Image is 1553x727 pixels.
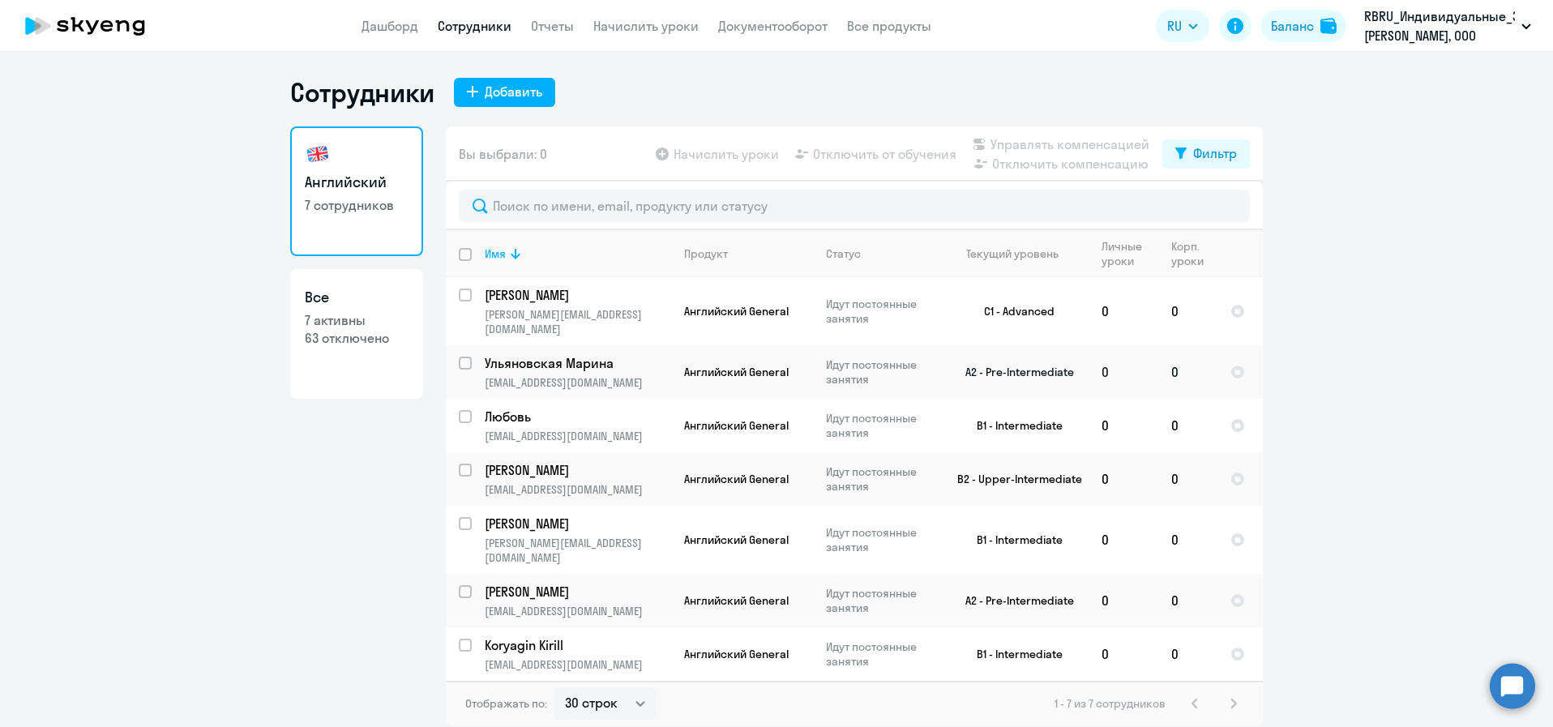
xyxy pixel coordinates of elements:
td: 0 [1158,399,1217,452]
td: B1 - Intermediate [938,627,1089,681]
td: 0 [1158,574,1217,627]
a: Ульяновская Марина [485,354,670,372]
span: Английский General [684,304,789,319]
div: Корп. уроки [1171,239,1206,268]
p: Любовь [485,408,668,426]
span: Отображать по: [465,696,547,711]
p: Идут постоянные занятия [826,586,937,615]
div: Фильтр [1193,143,1237,163]
span: Английский General [684,472,789,486]
div: Имя [485,246,670,261]
p: Идут постоянные занятия [826,411,937,440]
td: 0 [1089,506,1158,574]
a: [PERSON_NAME] [485,583,670,601]
td: B2 - Upper-Intermediate [938,452,1089,506]
span: Английский General [684,365,789,379]
p: Идут постоянные занятия [826,464,937,494]
p: 7 активны [305,311,409,329]
span: Английский General [684,418,789,433]
div: Добавить [485,82,542,101]
p: [PERSON_NAME][EMAIL_ADDRESS][DOMAIN_NAME] [485,536,670,565]
img: english [305,141,331,167]
a: Английский7 сотрудников [290,126,423,256]
div: Статус [826,246,861,261]
p: [PERSON_NAME] [485,515,668,532]
a: Отчеты [531,18,574,34]
span: Английский General [684,532,789,547]
button: Добавить [454,78,555,107]
span: Английский General [684,647,789,661]
h3: Все [305,287,409,308]
td: B1 - Intermediate [938,399,1089,452]
a: [PERSON_NAME] [485,461,670,479]
p: [EMAIL_ADDRESS][DOMAIN_NAME] [485,429,670,443]
div: Текущий уровень [966,246,1059,261]
a: [PERSON_NAME] [485,286,670,304]
h1: Сотрудники [290,76,434,109]
a: Все7 активны63 отключено [290,269,423,399]
p: [EMAIL_ADDRESS][DOMAIN_NAME] [485,604,670,618]
div: Продукт [684,246,812,261]
span: Вы выбрали: 0 [459,144,547,164]
td: 0 [1089,452,1158,506]
p: 7 сотрудников [305,196,409,214]
input: Поиск по имени, email, продукту или статусу [459,190,1250,222]
td: 0 [1158,506,1217,574]
a: Любовь [485,408,670,426]
p: [EMAIL_ADDRESS][DOMAIN_NAME] [485,657,670,672]
button: RBRU_Индивидуальные_Занятия, [PERSON_NAME], ООО [1356,6,1539,45]
td: B1 - Intermediate [938,506,1089,574]
h3: Английский [305,172,409,193]
p: [PERSON_NAME] [485,461,668,479]
a: Koryagin Kirill [485,636,670,654]
td: 0 [1158,627,1217,681]
p: Ульяновская Марина [485,354,668,372]
a: Сотрудники [438,18,511,34]
a: [PERSON_NAME] [485,515,670,532]
td: 0 [1089,627,1158,681]
p: [PERSON_NAME] [485,286,668,304]
button: Фильтр [1162,139,1250,169]
span: Английский General [684,593,789,608]
p: Идут постоянные занятия [826,297,937,326]
td: 0 [1089,399,1158,452]
a: Дашборд [362,18,418,34]
span: 1 - 7 из 7 сотрудников [1055,696,1166,711]
a: Документооборот [718,18,828,34]
div: Продукт [684,246,728,261]
div: Личные уроки [1102,239,1157,268]
p: [PERSON_NAME] [485,583,668,601]
a: Начислить уроки [593,18,699,34]
img: balance [1320,18,1337,34]
td: 0 [1089,574,1158,627]
span: RU [1167,16,1182,36]
p: [PERSON_NAME][EMAIL_ADDRESS][DOMAIN_NAME] [485,307,670,336]
p: RBRU_Индивидуальные_Занятия, [PERSON_NAME], ООО [1364,6,1515,45]
td: 0 [1158,277,1217,345]
td: A2 - Pre-Intermediate [938,345,1089,399]
div: Корп. уроки [1171,239,1217,268]
div: Статус [826,246,937,261]
p: Идут постоянные занятия [826,357,937,387]
p: Koryagin Kirill [485,636,668,654]
div: Текущий уровень [951,246,1088,261]
p: 63 отключено [305,329,409,347]
p: [EMAIL_ADDRESS][DOMAIN_NAME] [485,375,670,390]
td: A2 - Pre-Intermediate [938,574,1089,627]
td: 0 [1158,345,1217,399]
div: Личные уроки [1102,239,1147,268]
div: Баланс [1271,16,1314,36]
td: C1 - Advanced [938,277,1089,345]
td: 0 [1089,345,1158,399]
td: 0 [1158,452,1217,506]
div: Имя [485,246,506,261]
button: Балансbalance [1261,10,1346,42]
p: [EMAIL_ADDRESS][DOMAIN_NAME] [485,482,670,497]
td: 0 [1089,277,1158,345]
button: RU [1156,10,1209,42]
p: Идут постоянные занятия [826,639,937,669]
p: Идут постоянные занятия [826,525,937,554]
a: Все продукты [847,18,931,34]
